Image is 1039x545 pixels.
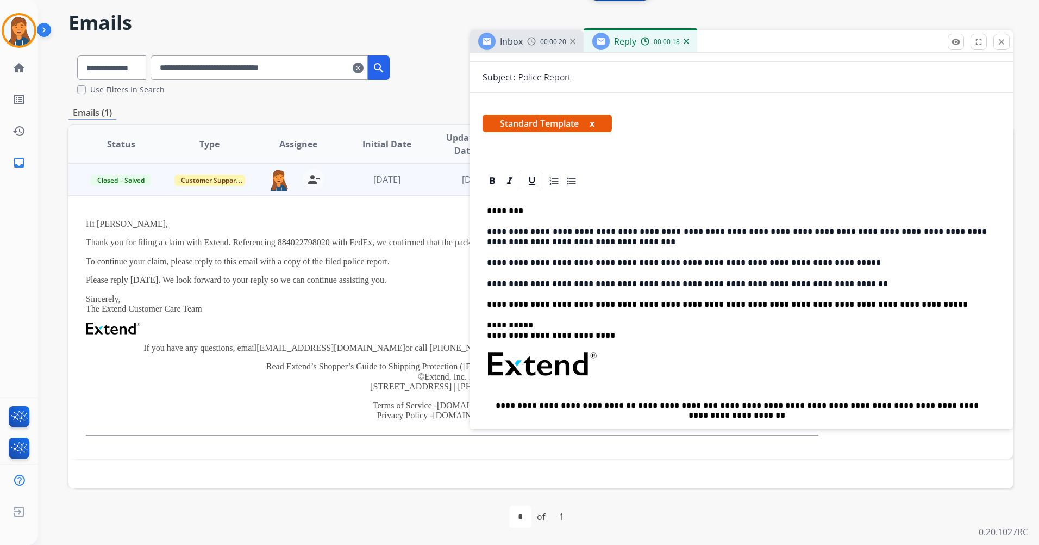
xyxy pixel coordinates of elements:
[174,175,245,186] span: Customer Support
[373,174,400,185] span: [DATE]
[91,175,151,186] span: Closed – Solved
[974,37,984,47] mat-icon: fullscreen
[307,173,320,186] mat-icon: person_remove
[86,362,818,392] p: Read Extend’s Shopper’s Guide to Shipping Protection ( ) for more information. ©Extend, Inc. 2025...
[564,173,580,189] div: Bullet List
[12,125,26,138] mat-icon: history
[590,117,594,130] button: x
[86,401,818,421] p: Terms of Service - Privacy Policy -
[483,115,612,132] span: Standard Template
[68,12,1013,34] h2: Emails
[86,294,818,314] p: Sincerely, The Extend Customer Care Team
[86,238,818,247] p: Thank you for filing a claim with Extend. Referencing 884022798020 with FedEx, we confirmed that ...
[12,61,26,75] mat-icon: home
[86,275,818,285] p: Please reply [DATE]. We look forward to your reply so we can continue assisting you.
[86,343,818,353] p: If you have any questions, email or call [PHONE_NUMBER] [DATE]-[DATE], 9am-8pm EST and [DATE] & [...
[440,131,489,157] span: Updated Date
[614,35,636,47] span: Reply
[500,35,523,47] span: Inbox
[550,506,573,528] div: 1
[537,510,545,523] div: of
[540,38,566,46] span: 00:00:20
[86,219,818,229] p: Hi [PERSON_NAME],
[90,84,165,95] label: Use Filters In Search
[462,174,489,185] span: [DATE]
[463,362,558,371] a: [DOMAIN_NAME][URL]
[256,343,405,352] a: [EMAIL_ADDRESS][DOMAIN_NAME]
[951,37,961,47] mat-icon: remove_red_eye
[518,71,571,84] p: Police Report
[268,169,290,191] img: agent-avatar
[4,15,34,46] img: avatar
[107,138,135,151] span: Status
[12,156,26,169] mat-icon: inbox
[437,401,531,410] a: [DOMAIN_NAME][URL]
[483,71,515,84] p: Subject:
[362,138,411,151] span: Initial Date
[502,173,518,189] div: Italic
[86,323,140,335] img: Extend Logo
[279,138,317,151] span: Assignee
[654,38,680,46] span: 00:00:18
[997,37,1006,47] mat-icon: close
[68,106,116,120] p: Emails (1)
[86,257,818,267] p: To continue your claim, please reply to this email with a copy of the filed police report.
[12,93,26,106] mat-icon: list_alt
[484,173,500,189] div: Bold
[979,525,1028,538] p: 0.20.1027RC
[433,411,527,420] a: [DOMAIN_NAME][URL]
[546,173,562,189] div: Ordered List
[372,61,385,75] mat-icon: search
[199,138,220,151] span: Type
[524,173,540,189] div: Underline
[353,61,364,75] mat-icon: clear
